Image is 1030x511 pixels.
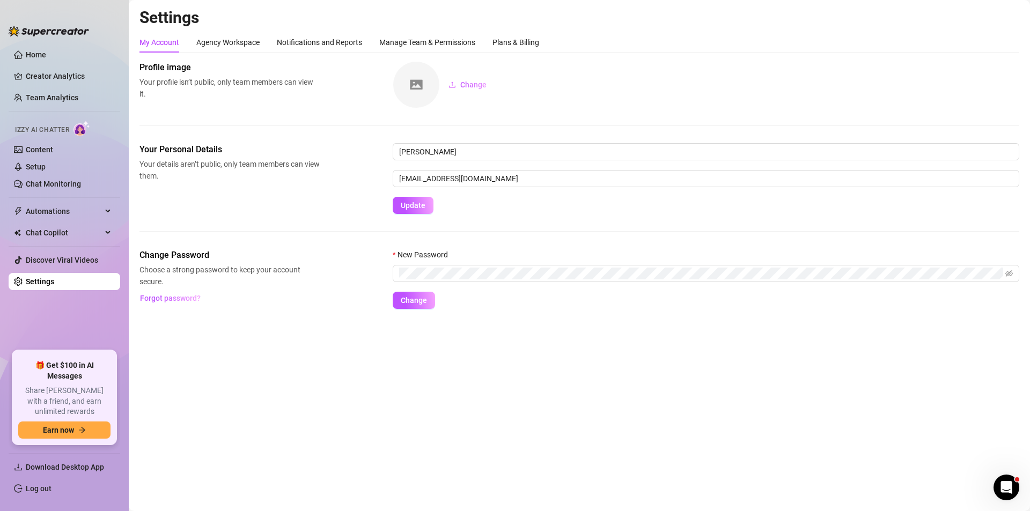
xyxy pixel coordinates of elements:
[15,125,69,135] span: Izzy AI Chatter
[26,463,104,471] span: Download Desktop App
[18,360,111,381] span: 🎁 Get $100 in AI Messages
[26,256,98,264] a: Discover Viral Videos
[78,426,86,434] span: arrow-right
[139,143,320,156] span: Your Personal Details
[401,296,427,305] span: Change
[139,264,320,287] span: Choose a strong password to keep your account secure.
[26,145,53,154] a: Content
[140,294,201,302] span: Forgot password?
[440,76,495,93] button: Change
[460,80,487,89] span: Change
[18,386,111,417] span: Share [PERSON_NAME] with a friend, and earn unlimited rewards
[401,201,425,210] span: Update
[393,292,435,309] button: Change
[26,224,102,241] span: Chat Copilot
[26,68,112,85] a: Creator Analytics
[448,81,456,88] span: upload
[994,475,1019,500] iframe: Intercom live chat
[14,229,21,236] img: Chat Copilot
[26,180,81,188] a: Chat Monitoring
[139,290,201,307] button: Forgot password?
[393,197,433,214] button: Update
[26,203,102,220] span: Automations
[139,36,179,48] div: My Account
[26,93,78,102] a: Team Analytics
[393,143,1019,160] input: Enter name
[1005,270,1013,277] span: eye-invisible
[139,249,320,262] span: Change Password
[277,36,362,48] div: Notifications and Reports
[393,62,439,108] img: square-placeholder.png
[14,207,23,216] span: thunderbolt
[14,463,23,471] span: download
[139,8,1019,28] h2: Settings
[196,36,260,48] div: Agency Workspace
[379,36,475,48] div: Manage Team & Permissions
[73,121,90,136] img: AI Chatter
[393,249,455,261] label: New Password
[399,268,1003,279] input: New Password
[26,162,46,171] a: Setup
[492,36,539,48] div: Plans & Billing
[393,170,1019,187] input: Enter new email
[26,50,46,59] a: Home
[9,26,89,36] img: logo-BBDzfeDw.svg
[139,76,320,100] span: Your profile isn’t public, only team members can view it.
[139,61,320,74] span: Profile image
[43,426,74,434] span: Earn now
[26,277,54,286] a: Settings
[18,421,111,439] button: Earn nowarrow-right
[26,484,51,493] a: Log out
[139,158,320,182] span: Your details aren’t public, only team members can view them.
